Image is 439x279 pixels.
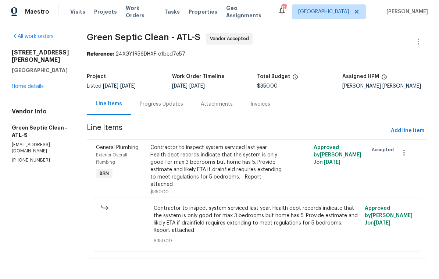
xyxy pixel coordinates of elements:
span: $350.00 [150,190,169,194]
h5: [GEOGRAPHIC_DATA] [12,67,69,74]
span: Exterior Overall - Plumbing [96,153,130,165]
span: $350.00 [257,84,278,89]
button: Add line item [388,124,427,138]
span: Green Septic Clean - ATL-S [87,33,200,42]
span: [DATE] [374,220,390,226]
p: [PHONE_NUMBER] [12,157,69,163]
span: [DATE] [189,84,205,89]
span: Properties [189,8,217,15]
div: Invoices [250,100,270,108]
b: Reference: [87,52,114,57]
span: $350.00 [154,237,361,244]
h5: Green Septic Clean - ATL-S [12,124,69,139]
span: The hpm assigned to this work order. [381,74,387,84]
h5: Work Order Timeline [172,74,225,79]
span: Vendor Accepted [210,35,252,42]
span: [DATE] [103,84,118,89]
a: Home details [12,84,44,89]
p: [EMAIL_ADDRESS][DOMAIN_NAME] [12,142,69,154]
span: Listed [87,84,136,89]
h5: Assigned HPM [342,74,379,79]
span: Visits [70,8,85,15]
span: Geo Assignments [226,4,269,19]
span: Accepted [372,146,397,153]
div: Line Items [96,100,122,107]
div: 24XGY1R56DHXF-c1bed7e57 [87,50,427,58]
span: - [103,84,136,89]
a: All work orders [12,34,54,39]
div: 126 [281,4,286,12]
span: BRN [97,170,112,177]
span: Projects [94,8,117,15]
span: [DATE] [324,160,340,165]
span: [DATE] [172,84,188,89]
span: Line Items [87,124,388,138]
span: Approved by [PERSON_NAME] J on [314,145,361,165]
span: Work Orders [126,4,156,19]
span: Approved by [PERSON_NAME] J on [365,206,413,226]
div: Progress Updates [140,100,183,108]
span: [GEOGRAPHIC_DATA] [298,8,349,15]
span: Add line item [391,126,424,135]
div: Contractor to inspect system serviced last year. Health dept records indicate that the system is ... [150,144,282,188]
span: Tasks [164,9,180,14]
div: Attachments [201,100,233,108]
span: Maestro [25,8,49,15]
h2: [STREET_ADDRESS][PERSON_NAME] [12,49,69,64]
div: [PERSON_NAME] [PERSON_NAME] [342,84,428,89]
span: [PERSON_NAME] [383,8,428,15]
h5: Total Budget [257,74,290,79]
span: Contractor to inspect system serviced last year. Health dept records indicate that the system is ... [154,205,361,234]
span: - [172,84,205,89]
span: [DATE] [120,84,136,89]
h5: Project [87,74,106,79]
h4: Vendor Info [12,108,69,115]
span: General Plumbing [96,145,139,150]
span: The total cost of line items that have been proposed by Opendoor. This sum includes line items th... [292,74,298,84]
